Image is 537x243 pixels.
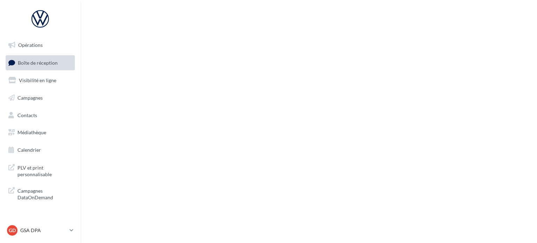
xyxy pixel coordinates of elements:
span: Visibilité en ligne [19,77,56,83]
a: Campagnes [4,91,76,105]
span: Calendrier [17,147,41,153]
a: Boîte de réception [4,55,76,70]
a: Contacts [4,108,76,123]
a: Médiathèque [4,125,76,140]
a: Calendrier [4,143,76,157]
p: GSA DPA [20,227,67,234]
span: GD [9,227,16,234]
span: Contacts [17,112,37,118]
span: Campagnes [17,95,43,101]
a: GD GSA DPA [6,224,75,237]
span: PLV et print personnalisable [17,163,72,178]
span: Boîte de réception [18,59,58,65]
span: Campagnes DataOnDemand [17,186,72,201]
a: Opérations [4,38,76,52]
span: Médiathèque [17,129,46,135]
a: PLV et print personnalisable [4,160,76,181]
a: Campagnes DataOnDemand [4,183,76,204]
a: Visibilité en ligne [4,73,76,88]
span: Opérations [18,42,43,48]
